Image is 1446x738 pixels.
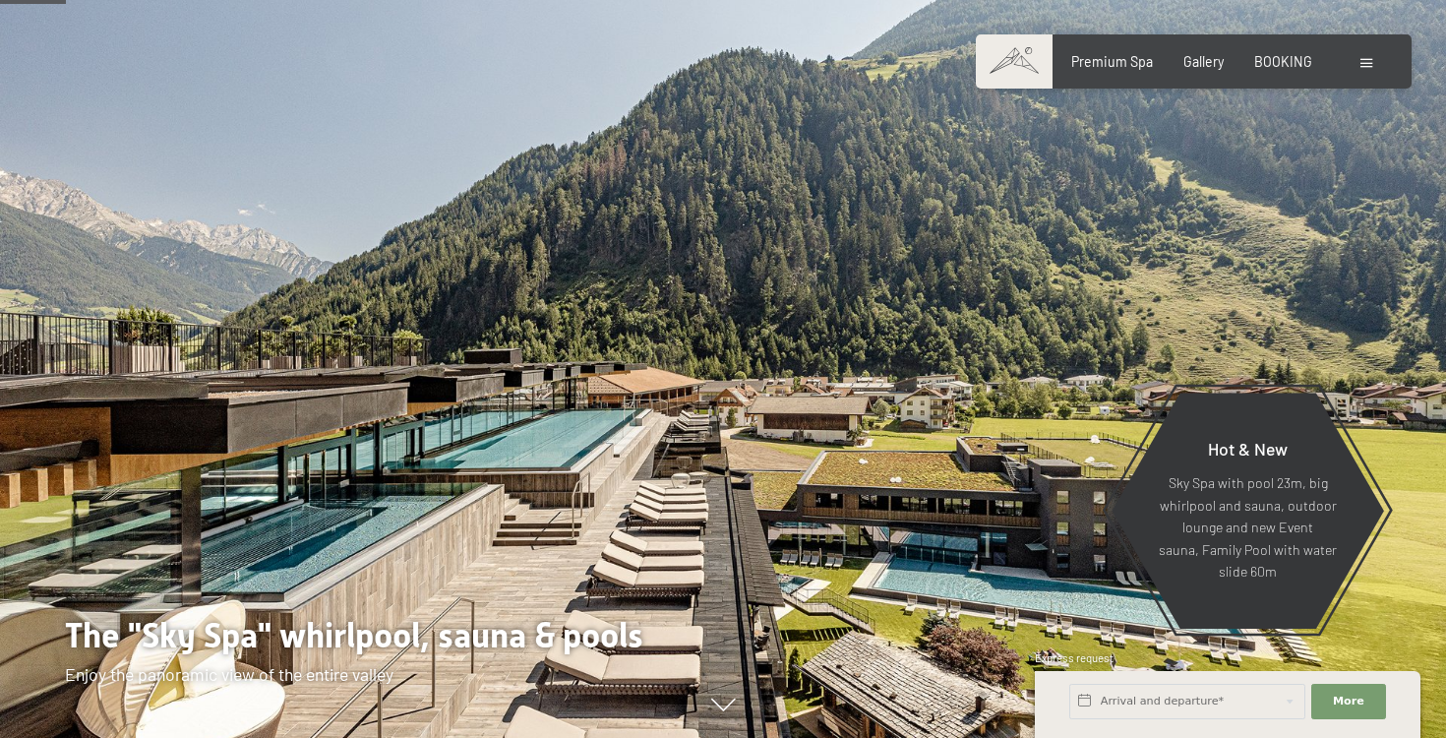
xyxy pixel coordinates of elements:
span: Express request [1035,651,1114,664]
a: Gallery [1183,53,1224,70]
a: BOOKING [1254,53,1312,70]
a: Hot & New Sky Spa with pool 23m, big whirlpool and sauna, outdoor lounge and new Event sauna, Fam... [1111,392,1385,630]
p: Sky Spa with pool 23m, big whirlpool and sauna, outdoor lounge and new Event sauna, Family Pool w... [1154,472,1342,584]
span: More [1333,694,1364,709]
span: Hot & New [1208,438,1288,460]
button: More [1311,684,1386,719]
a: Premium Spa [1071,53,1153,70]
